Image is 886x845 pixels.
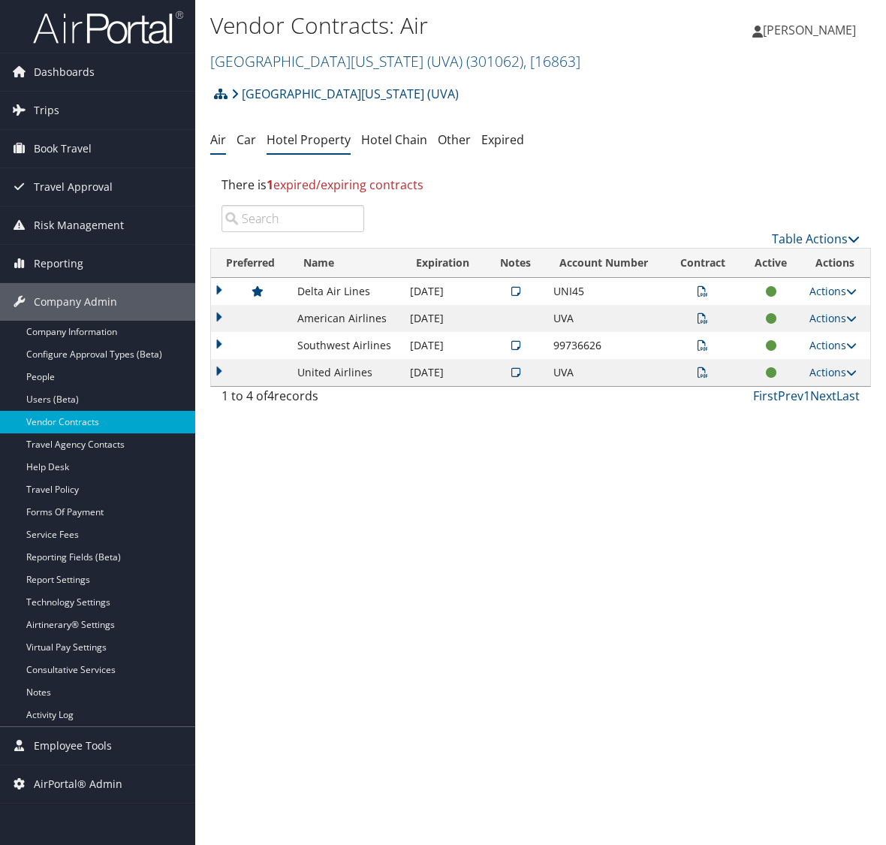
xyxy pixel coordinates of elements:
[836,388,860,404] a: Last
[546,249,666,278] th: Account Number: activate to sort column ascending
[267,177,273,193] strong: 1
[481,131,524,148] a: Expired
[803,388,810,404] a: 1
[438,131,471,148] a: Other
[290,278,402,305] td: Delta Air Lines
[546,359,666,386] td: UVA
[809,365,857,379] a: Actions
[466,51,523,71] span: ( 301062 )
[763,22,856,38] span: [PERSON_NAME]
[778,388,803,404] a: Prev
[34,283,117,321] span: Company Admin
[34,168,113,206] span: Travel Approval
[402,278,486,305] td: [DATE]
[546,278,666,305] td: UNI45
[33,10,183,45] img: airportal-logo.png
[290,249,402,278] th: Name: activate to sort column ascending
[402,305,486,332] td: [DATE]
[546,332,666,359] td: 99736626
[361,131,427,148] a: Hotel Chain
[34,207,124,244] span: Risk Management
[290,332,402,359] td: Southwest Airlines
[210,51,580,71] a: [GEOGRAPHIC_DATA][US_STATE] (UVA)
[290,359,402,386] td: United Airlines
[402,249,486,278] th: Expiration: activate to sort column ascending
[34,92,59,129] span: Trips
[809,284,857,298] a: Actions
[267,388,274,404] span: 4
[34,727,112,765] span: Employee Tools
[402,359,486,386] td: [DATE]
[402,332,486,359] td: [DATE]
[290,305,402,332] td: American Airlines
[267,131,351,148] a: Hotel Property
[34,53,95,91] span: Dashboards
[34,130,92,167] span: Book Travel
[221,205,364,232] input: Search
[34,245,83,282] span: Reporting
[752,8,871,53] a: [PERSON_NAME]
[523,51,580,71] span: , [ 16863 ]
[211,249,290,278] th: Preferred: activate to sort column ascending
[237,131,256,148] a: Car
[810,388,836,404] a: Next
[772,231,860,247] a: Table Actions
[809,338,857,352] a: Actions
[221,387,364,412] div: 1 to 4 of records
[210,10,651,41] h1: Vendor Contracts: Air
[267,177,423,193] span: expired/expiring contracts
[740,249,802,278] th: Active: activate to sort column ascending
[809,311,857,325] a: Actions
[802,249,870,278] th: Actions
[210,131,226,148] a: Air
[546,305,666,332] td: UVA
[753,388,778,404] a: First
[486,249,546,278] th: Notes: activate to sort column ascending
[34,765,122,803] span: AirPortal® Admin
[665,249,740,278] th: Contract: activate to sort column ascending
[231,79,459,109] a: [GEOGRAPHIC_DATA][US_STATE] (UVA)
[210,164,871,205] div: There is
